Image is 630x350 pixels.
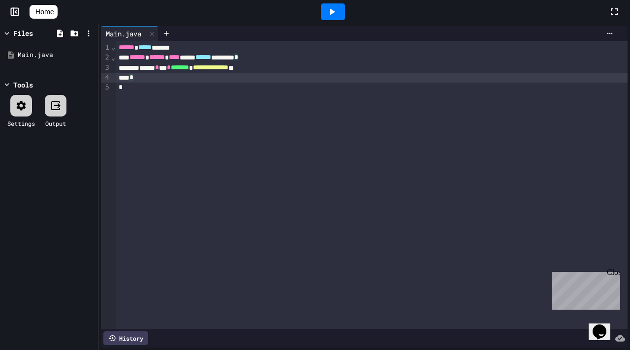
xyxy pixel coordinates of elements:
span: Fold line [111,43,116,51]
span: Home [35,7,54,17]
div: Tools [13,80,33,90]
iframe: chat widget [589,311,620,340]
div: Output [45,119,66,128]
span: Fold line [111,54,116,61]
div: Main.java [18,50,94,60]
div: 2 [101,53,111,62]
div: 5 [101,83,111,92]
div: Chat with us now!Close [4,4,68,62]
div: Files [13,28,33,38]
div: 1 [101,43,111,53]
div: Main.java [101,29,146,39]
div: 4 [101,73,111,83]
iframe: chat widget [548,268,620,310]
div: Main.java [101,26,158,41]
div: History [103,331,148,345]
div: 3 [101,63,111,73]
div: Settings [7,119,35,128]
a: Home [30,5,58,19]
